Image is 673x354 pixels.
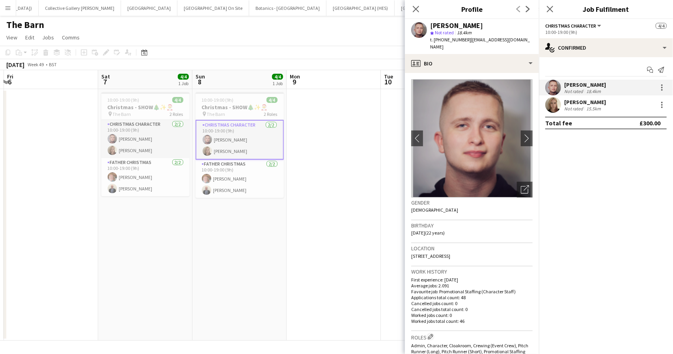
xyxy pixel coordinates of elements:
app-job-card: 10:00-19:00 (9h)4/4Christmas - SHOW🎄✨🎅 The Barn2 RolesChristmas Character2/210:00-19:00 (9h)[PERS... [101,92,190,196]
button: [GEOGRAPHIC_DATA][PERSON_NAME] [395,0,485,16]
span: Not rated [435,30,454,35]
span: 4/4 [178,74,189,80]
div: Total fee [545,119,572,127]
div: Not rated [564,106,585,112]
span: 4/4 [267,97,278,103]
a: Jobs [39,32,57,43]
img: Crew avatar or photo [411,79,533,197]
div: Confirmed [539,38,673,57]
span: Comms [62,34,80,41]
p: First experience: [DATE] [411,277,533,283]
div: [PERSON_NAME] [430,22,483,29]
span: Sun [196,73,205,80]
span: 10:00-19:00 (9h) [202,97,234,103]
p: Applications total count: 48 [411,294,533,300]
span: [DEMOGRAPHIC_DATA] [411,207,458,213]
span: 10 [383,77,393,86]
h3: Location [411,245,533,252]
span: Week 49 [26,61,46,67]
div: [DATE] [6,61,24,69]
span: The Barn [207,111,226,117]
p: Worked jobs count: 0 [411,312,533,318]
button: Botanics - [GEOGRAPHIC_DATA] [249,0,326,16]
h3: Work history [411,268,533,275]
div: Open photos pop-in [517,182,533,197]
span: 4/4 [272,74,283,80]
span: The Barn [113,111,131,117]
span: t. [PHONE_NUMBER] [430,37,471,43]
div: 1 Job [272,80,283,86]
div: 15.5km [585,106,602,112]
button: [GEOGRAPHIC_DATA] On Site [177,0,249,16]
span: Edit [25,34,34,41]
p: Favourite job: Promotional Staffing (Character Staff) [411,289,533,294]
div: [PERSON_NAME] [564,99,606,106]
span: Christmas Character [545,23,596,29]
p: Cancelled jobs total count: 0 [411,306,533,312]
h3: Job Fulfilment [539,4,673,14]
button: [GEOGRAPHIC_DATA] (HES) [326,0,395,16]
span: [DATE] (22 years) [411,230,445,236]
span: Mon [290,73,300,80]
div: 10:00-19:00 (9h) [545,29,667,35]
span: [STREET_ADDRESS] [411,253,450,259]
button: Collective Gallery [PERSON_NAME] [39,0,121,16]
button: Christmas Character [545,23,602,29]
span: | [EMAIL_ADDRESS][DOMAIN_NAME] [430,37,530,50]
span: 9 [289,77,300,86]
div: 1 Job [178,80,188,86]
span: 18.4km [455,30,473,35]
span: Tue [384,73,393,80]
h1: The Barn [6,19,44,31]
span: 2 Roles [170,111,183,117]
div: Not rated [564,88,585,94]
a: Comms [59,32,83,43]
h3: Roles [411,333,533,341]
span: 7 [100,77,110,86]
a: Edit [22,32,37,43]
span: Fri [7,73,13,80]
span: 2 Roles [264,111,278,117]
button: [GEOGRAPHIC_DATA] [121,0,177,16]
p: Cancelled jobs count: 0 [411,300,533,306]
div: [PERSON_NAME] [564,81,606,88]
div: 18.4km [585,88,602,94]
h3: Christmas - SHOW🎄✨🎅 [196,104,284,111]
app-card-role: Father Christmas2/210:00-19:00 (9h)[PERSON_NAME][PERSON_NAME] [196,160,284,198]
span: 6 [6,77,13,86]
h3: Profile [405,4,539,14]
app-card-role: Christmas Character2/210:00-19:00 (9h)[PERSON_NAME][PERSON_NAME] [196,120,284,160]
h3: Gender [411,199,533,206]
span: View [6,34,17,41]
app-job-card: 10:00-19:00 (9h)4/4Christmas - SHOW🎄✨🎅 The Barn2 RolesChristmas Character2/210:00-19:00 (9h)[PERS... [196,92,284,198]
span: Jobs [42,34,54,41]
span: 4/4 [172,97,183,103]
app-card-role: Christmas Character2/210:00-19:00 (9h)[PERSON_NAME][PERSON_NAME] [101,120,190,158]
h3: Christmas - SHOW🎄✨🎅 [101,104,190,111]
app-card-role: Father Christmas2/210:00-19:00 (9h)[PERSON_NAME][PERSON_NAME] [101,158,190,196]
span: Sat [101,73,110,80]
div: BST [49,61,57,67]
div: Bio [405,54,539,73]
h3: Birthday [411,222,533,229]
p: Worked jobs total count: 46 [411,318,533,324]
a: View [3,32,21,43]
span: 10:00-19:00 (9h) [108,97,140,103]
span: 4/4 [656,23,667,29]
span: 8 [194,77,205,86]
div: £300.00 [639,119,660,127]
p: Average jobs: 2.091 [411,283,533,289]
